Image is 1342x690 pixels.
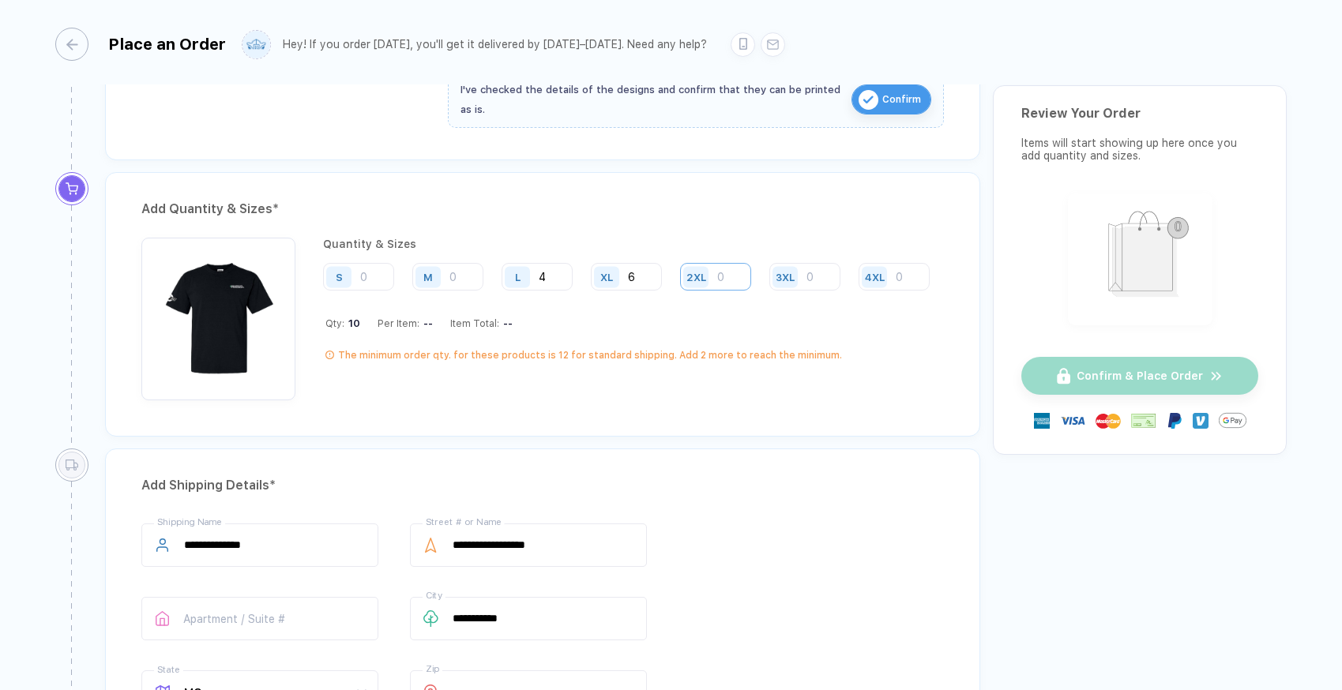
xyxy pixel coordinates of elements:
[499,317,513,329] div: --
[378,317,433,329] div: Per Item:
[1060,408,1085,433] img: visa
[344,317,360,329] span: 10
[865,271,885,283] div: 4XL
[141,197,944,222] div: Add Quantity & Sizes
[149,246,288,384] img: 1751019536721ymstr_nt_front.png
[423,271,433,283] div: M
[776,271,795,283] div: 3XL
[1034,413,1050,429] img: express
[686,271,706,283] div: 2XL
[859,90,878,110] img: icon
[141,473,944,498] div: Add Shipping Details
[450,317,513,329] div: Item Total:
[851,84,931,114] button: iconConfirm
[283,38,707,51] div: Hey! If you order [DATE], you'll get it delivered by [DATE]–[DATE]. Need any help?
[1096,408,1121,433] img: master-card
[336,271,343,283] div: S
[1021,137,1258,162] div: Items will start showing up here once you add quantity and sizes.
[325,317,360,329] div: Qty:
[600,271,613,283] div: XL
[108,35,226,54] div: Place an Order
[1021,106,1258,121] div: Review Your Order
[338,349,842,362] div: The minimum order qty. for these products is 12 for standard shipping. Add 2 more to reach the mi...
[460,80,844,119] div: I've checked the details of the designs and confirm that they can be printed as is.
[1193,413,1209,429] img: Venmo
[515,271,521,283] div: L
[323,238,942,250] div: Quantity & Sizes
[242,31,270,58] img: user profile
[1131,413,1156,429] img: cheque
[1219,407,1246,434] img: GPay
[882,87,921,112] span: Confirm
[1075,201,1205,315] img: shopping_bag.png
[419,317,433,329] div: --
[1167,413,1182,429] img: Paypal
